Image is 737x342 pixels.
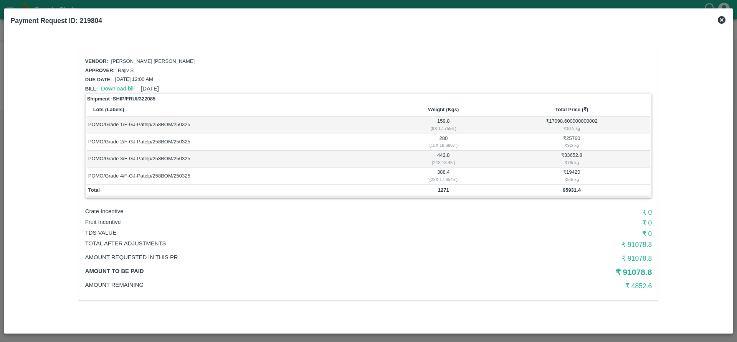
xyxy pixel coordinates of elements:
[393,133,493,150] td: 280
[88,187,100,193] b: Total
[85,86,98,92] span: Bill:
[395,159,492,166] div: ( 24 X 18.45 )
[494,117,650,133] td: ₹ 17098.600000000002
[85,267,463,275] p: Amount to be paid
[495,125,649,132] div: ₹ 107 / kg
[93,107,124,112] b: Lots (Labels)
[87,95,155,103] strong: Shipment - SHIP/FRUI/322085
[395,176,492,183] div: ( 22 X 17.6545 )
[118,67,134,74] p: Rajiv S
[494,168,650,184] td: ₹ 19420
[495,176,649,183] div: ₹ 50 / kg
[555,107,588,112] b: Total Price (₹)
[87,133,393,150] td: POMO/Grade 2/F-GJ-Patelp/258BOM/250325
[495,142,649,149] div: ₹ 92 / kg
[101,85,135,92] a: Download bill
[463,281,652,291] h6: ₹ 4852.6
[11,17,102,25] b: Payment Request ID: 219804
[463,239,652,250] h6: ₹ 91078.8
[393,168,493,184] td: 388.4
[85,207,463,215] p: Crate Incentive
[85,218,463,226] p: Fruit Incentive
[463,218,652,229] h6: ₹ 0
[494,151,650,168] td: ₹ 33652.8
[494,133,650,150] td: ₹ 25760
[393,117,493,133] td: 159.8
[85,239,463,248] p: Total After adjustments
[115,76,153,83] p: [DATE] 12:00 AM
[438,187,449,193] b: 1271
[85,67,115,73] span: Approver:
[428,107,459,112] b: Weight (Kgs)
[85,281,463,289] p: Amount Remaining
[87,117,393,133] td: POMO/Grade 1/F-GJ-Patelp/258BOM/250325
[463,207,652,218] h6: ₹ 0
[393,151,493,168] td: 442.8
[395,142,492,149] div: ( 15 X 18.6667 )
[87,151,393,168] td: POMO/Grade 3/F-GJ-Patelp/258BOM/250325
[495,159,649,166] div: ₹ 76 / kg
[85,58,108,64] span: Vendor:
[395,125,492,132] div: ( 9 X 17.7556 )
[141,85,159,92] span: [DATE]
[463,253,652,264] h6: ₹ 91078.8
[463,229,652,239] h6: ₹ 0
[85,229,463,237] p: TDS VALUE
[85,77,112,82] span: Due date:
[87,168,393,184] td: POMO/Grade 4/F-GJ-Patelp/258BOM/250325
[463,267,652,278] h5: ₹ 91078.8
[563,187,581,193] b: 95931.4
[85,253,463,261] p: Amount Requested in this PR
[111,58,195,65] p: [PERSON_NAME] [PERSON_NAME]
